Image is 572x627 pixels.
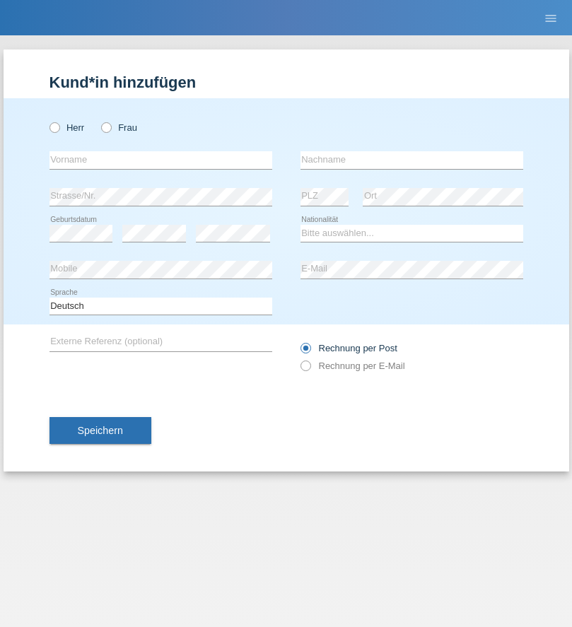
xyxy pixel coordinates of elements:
[101,122,110,131] input: Frau
[49,122,85,133] label: Herr
[49,74,523,91] h1: Kund*in hinzufügen
[300,361,405,371] label: Rechnung per E-Mail
[101,122,137,133] label: Frau
[544,11,558,25] i: menu
[300,361,310,378] input: Rechnung per E-Mail
[49,122,59,131] input: Herr
[300,343,397,353] label: Rechnung per Post
[78,425,123,436] span: Speichern
[300,343,310,361] input: Rechnung per Post
[537,13,565,22] a: menu
[49,417,151,444] button: Speichern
